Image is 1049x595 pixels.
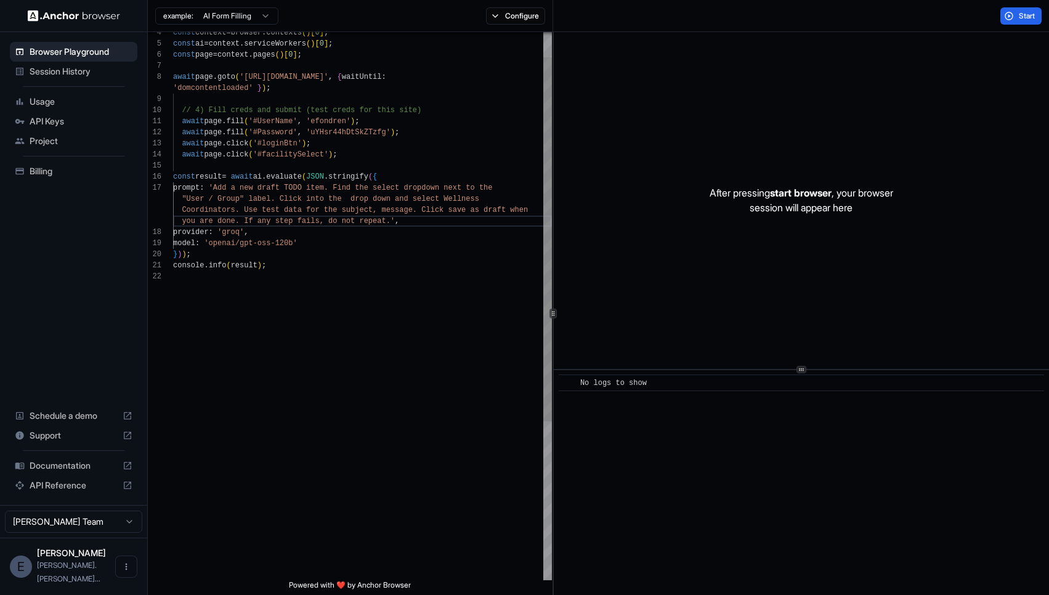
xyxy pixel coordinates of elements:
[306,117,350,126] span: 'efondren'
[262,172,266,181] span: .
[30,429,118,442] span: Support
[306,139,310,148] span: ;
[373,172,377,181] span: {
[328,39,333,48] span: ;
[182,195,403,203] span: "User / Group" label. Click into the drop down an
[10,426,137,445] div: Support
[187,250,191,259] span: ;
[173,184,200,192] span: prompt
[37,561,100,583] span: eric.n.fondren@gmail.com
[403,106,421,115] span: ite)
[10,92,137,111] div: Usage
[204,261,208,270] span: .
[342,73,382,81] span: waitUntil
[337,73,341,81] span: {
[10,62,137,81] div: Session History
[217,51,248,59] span: context
[244,228,248,237] span: ,
[182,128,204,137] span: await
[28,10,120,22] img: Anchor Logo
[204,239,297,248] span: 'openai/gpt-oss-120b'
[248,128,297,137] span: '#Password'
[289,580,411,595] span: Powered with ❤️ by Anchor Browser
[333,150,337,159] span: ;
[204,150,222,159] span: page
[209,228,213,237] span: :
[284,51,288,59] span: [
[306,39,310,48] span: (
[30,459,118,472] span: Documentation
[148,127,161,138] div: 12
[403,195,479,203] span: d select Wellness
[148,249,161,260] div: 20
[195,73,213,81] span: page
[182,217,395,225] span: you are done. If any step fails, do not repeat.'
[195,39,204,48] span: ai
[148,238,161,249] div: 19
[248,150,253,159] span: (
[30,410,118,422] span: Schedule a demo
[204,39,208,48] span: =
[403,206,528,214] span: ge. Click save as draft when
[248,117,297,126] span: '#UserName'
[253,51,275,59] span: pages
[30,65,132,78] span: Session History
[173,250,177,259] span: }
[209,261,227,270] span: info
[177,250,182,259] span: )
[275,51,280,59] span: (
[10,476,137,495] div: API Reference
[200,184,204,192] span: :
[231,172,253,181] span: await
[580,379,647,387] span: No logs to show
[195,172,222,181] span: result
[209,39,240,48] span: context
[262,84,266,92] span: )
[306,128,391,137] span: 'uYHsr44hDtSkZTzfg'
[226,128,244,137] span: fill
[391,128,395,137] span: )
[1000,7,1042,25] button: Start
[222,139,226,148] span: .
[222,172,226,181] span: =
[148,182,161,193] div: 17
[257,261,262,270] span: )
[163,11,193,21] span: example:
[328,73,333,81] span: ,
[10,556,32,578] div: E
[204,128,222,137] span: page
[328,150,333,159] span: )
[222,128,226,137] span: .
[395,128,399,137] span: ;
[148,38,161,49] div: 5
[226,117,244,126] span: fill
[30,479,118,492] span: API Reference
[320,39,324,48] span: 0
[182,250,186,259] span: )
[10,161,137,181] div: Billing
[10,42,137,62] div: Browser Playground
[37,548,106,558] span: Eric Fondren
[350,117,355,126] span: )
[257,84,262,92] span: }
[148,227,161,238] div: 18
[173,51,195,59] span: const
[431,184,493,192] span: wn next to the
[226,150,248,159] span: click
[248,51,253,59] span: .
[226,261,230,270] span: (
[382,73,386,81] span: :
[148,105,161,116] div: 10
[173,239,195,248] span: model
[10,111,137,131] div: API Keys
[148,149,161,160] div: 14
[182,117,204,126] span: await
[293,51,297,59] span: ]
[10,131,137,151] div: Project
[710,185,893,215] p: After pressing , your browser session will appear here
[209,184,431,192] span: 'Add a new draft TODO item. Find the select dropdo
[173,172,195,181] span: const
[173,39,195,48] span: const
[222,150,226,159] span: .
[148,260,161,271] div: 21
